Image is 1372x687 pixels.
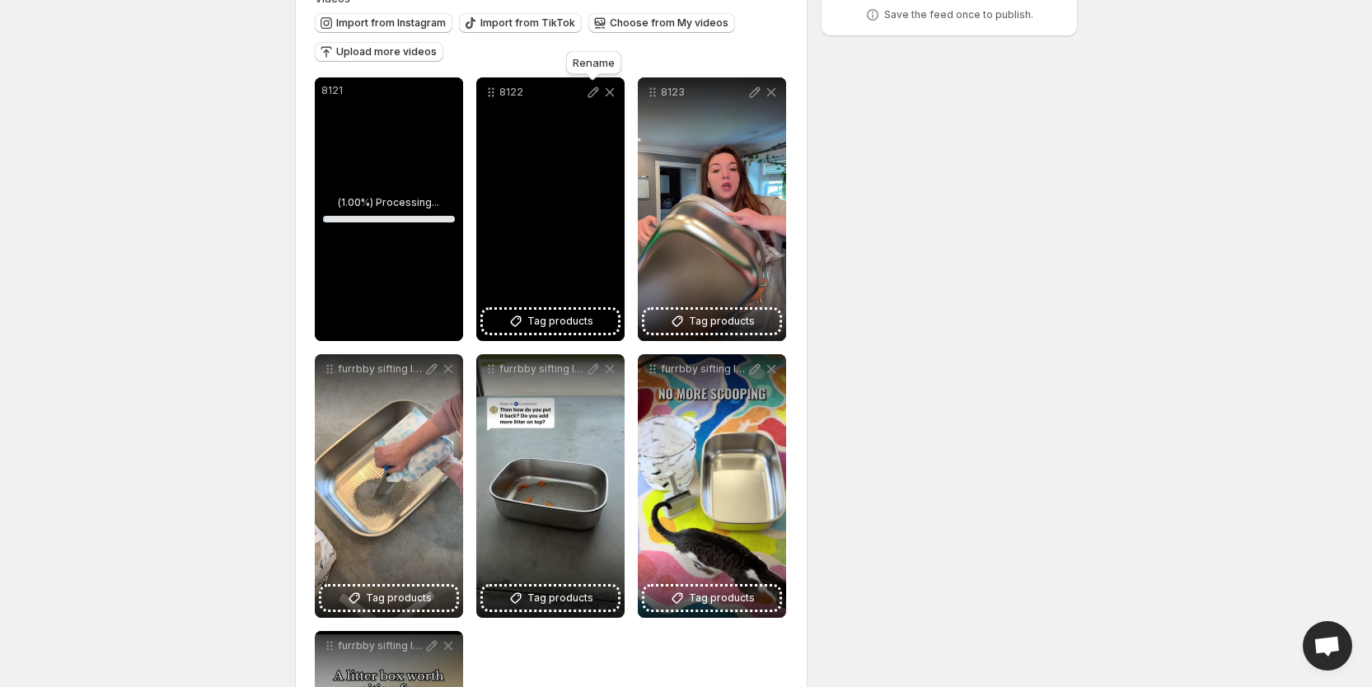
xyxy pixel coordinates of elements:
[480,16,575,30] span: Import from TikTok
[476,354,625,618] div: furrbby sifting litter box for regular clumping litter-3Tag products
[315,354,463,618] div: furrbby sifting litter box for regular clumping litter-4Tag products
[527,313,593,329] span: Tag products
[644,310,780,333] button: Tag products
[315,42,443,62] button: Upload more videos
[1303,621,1352,671] a: Open chat
[338,639,424,652] p: furrbby sifting litter box for regular clumping litter-2
[527,590,593,606] span: Tag products
[336,16,446,30] span: Import from Instagram
[610,16,728,30] span: Choose from My videos
[689,313,755,329] span: Tag products
[459,13,582,33] button: Import from TikTok
[644,587,780,610] button: Tag products
[338,362,424,376] p: furrbby sifting litter box for regular clumping litter-4
[336,45,437,58] span: Upload more videos
[499,362,585,376] p: furrbby sifting litter box for regular clumping litter-3
[638,77,786,341] div: 8123Tag products
[661,86,747,99] p: 8123
[366,590,432,606] span: Tag products
[689,590,755,606] span: Tag products
[499,86,585,99] p: 8122
[884,8,1033,21] p: Save the feed once to publish.
[483,310,618,333] button: Tag products
[321,84,457,97] p: 8121
[588,13,735,33] button: Choose from My videos
[315,13,452,33] button: Import from Instagram
[321,587,457,610] button: Tag products
[638,354,786,618] div: furrbby sifting litter box for regular clumping litter-1Tag products
[483,587,618,610] button: Tag products
[661,362,747,376] p: furrbby sifting litter box for regular clumping litter-1
[315,77,463,341] div: 8121(1.00%) Processing...1%
[476,77,625,341] div: 8122Tag products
